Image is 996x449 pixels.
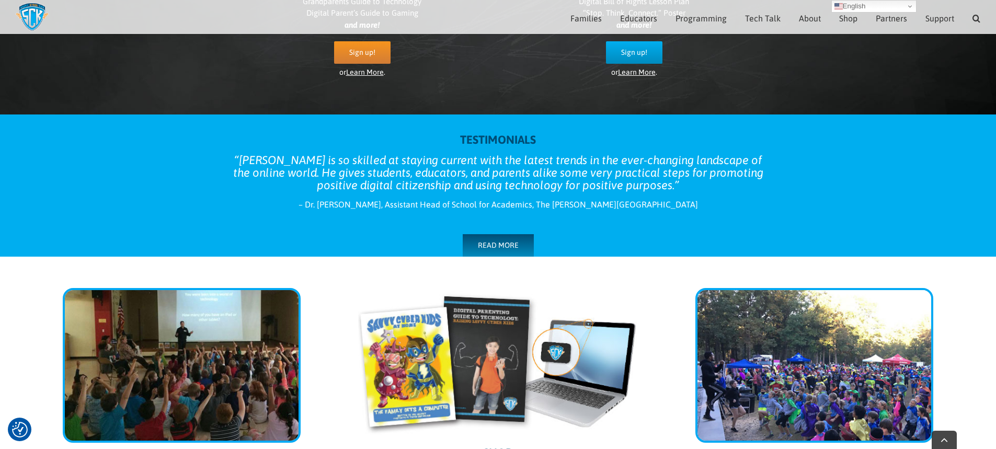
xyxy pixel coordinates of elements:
[349,48,375,57] span: Sign up!
[385,200,532,209] span: Assistant Head of School for Academics
[745,14,781,22] span: Tech Talk
[65,290,299,441] img: programming-sm
[12,422,28,438] img: Revisit consent button
[876,14,907,22] span: Partners
[226,154,770,191] blockquote: [PERSON_NAME] is so skilled at staying current with the latest trends in the ever-changing landsc...
[618,68,656,76] a: Learn More
[799,14,821,22] span: About
[12,422,28,438] button: Consent Preferences
[925,14,954,22] span: Support
[305,200,381,209] span: Dr. [PERSON_NAME]
[570,14,602,22] span: Families
[536,200,698,209] span: The [PERSON_NAME][GEOGRAPHIC_DATA]
[621,48,647,57] span: Sign up!
[358,291,638,436] img: shop-sm
[620,14,657,22] span: Educators
[478,241,519,250] span: READ MORE
[697,290,931,441] img: get-involved-sm
[346,68,384,76] a: Learn More
[339,68,385,76] span: or .
[834,2,843,10] img: en
[611,68,657,76] span: or .
[16,3,49,31] img: Savvy Cyber Kids Logo
[463,234,534,257] a: READ MORE
[334,41,391,64] a: Sign up!
[676,14,727,22] span: Programming
[460,133,536,146] strong: TESTIMONIALS
[839,14,857,22] span: Shop
[606,41,662,64] a: Sign up!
